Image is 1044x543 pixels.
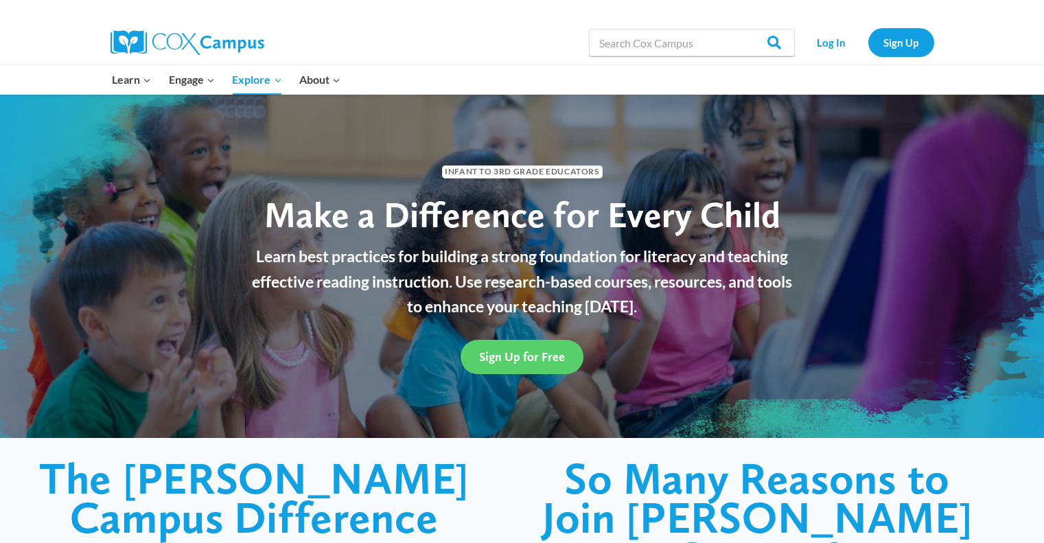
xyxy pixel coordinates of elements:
[461,340,583,373] a: Sign Up for Free
[104,65,349,94] nav: Primary Navigation
[802,28,861,56] a: Log In
[479,349,565,364] span: Sign Up for Free
[111,30,264,55] img: Cox Campus
[244,244,800,319] p: Learn best practices for building a strong foundation for literacy and teaching effective reading...
[299,71,340,89] span: About
[112,71,151,89] span: Learn
[264,193,780,236] span: Make a Difference for Every Child
[802,28,934,56] nav: Secondary Navigation
[589,29,795,56] input: Search Cox Campus
[868,28,934,56] a: Sign Up
[169,71,215,89] span: Engage
[232,71,281,89] span: Explore
[442,165,603,178] span: Infant to 3rd Grade Educators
